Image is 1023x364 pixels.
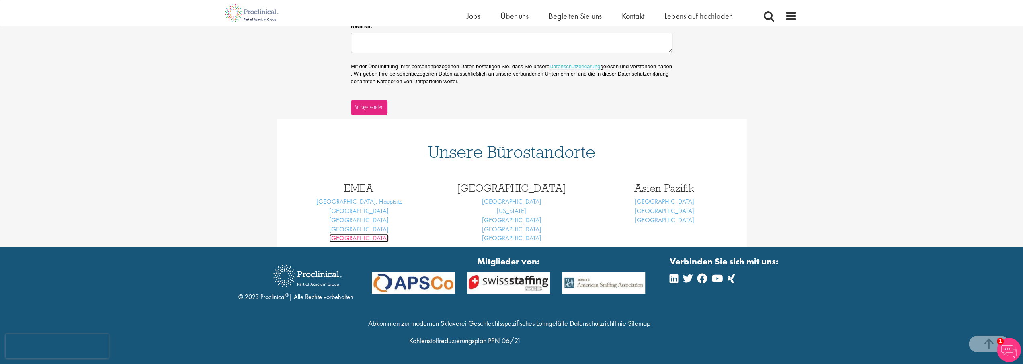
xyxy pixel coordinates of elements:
img: APSCo [461,272,556,294]
font: Asien-Pazifik [634,181,694,194]
a: [GEOGRAPHIC_DATA] [329,234,389,242]
a: Geschlechtsspezifisches Lohngefälle [468,319,568,328]
a: [GEOGRAPHIC_DATA] [329,216,389,224]
a: [GEOGRAPHIC_DATA] [635,207,694,215]
a: Kohlenstoffreduzierungsplan PPN 06/21 [409,336,521,345]
iframe: reCAPTCHA [6,334,109,358]
a: Über uns [500,11,529,21]
a: [GEOGRAPHIC_DATA] [635,197,694,206]
font: Mitglieder von: [477,256,540,267]
a: Jobs [467,11,480,21]
a: [GEOGRAPHIC_DATA] [329,207,389,215]
font: gelesen und verstanden haben . Wir geben Ihre personenbezogenen Daten ausschließlich an unsere ve... [351,63,672,84]
font: Mit der Übermittlung Ihrer personenbezogenen Daten bestätigen Sie, dass Sie unsere [351,63,549,70]
img: Chatbot [997,338,1021,362]
font: Unsere Bürostandorte [428,141,595,163]
font: ® [285,292,289,298]
a: [GEOGRAPHIC_DATA], Hauptsitz [316,197,402,206]
img: Proklinische Rekrutierung [267,259,348,292]
img: APSCo [366,272,461,294]
font: EMEA [344,181,373,194]
a: Datenschutzerklärung [549,63,600,70]
a: [GEOGRAPHIC_DATA] [329,225,389,233]
font: 1 [999,338,1002,344]
font: Verbinden Sie sich mit uns: [670,256,779,267]
img: APSCo [556,272,651,294]
a: [US_STATE] [497,207,526,215]
a: [GEOGRAPHIC_DATA] [482,225,541,233]
a: Lebenslauf hochladen [664,11,733,21]
a: [GEOGRAPHIC_DATA] [482,216,541,224]
a: [GEOGRAPHIC_DATA] [635,216,694,224]
a: Begleiten Sie uns [549,11,602,21]
font: © 2023 Proclinical [238,292,285,301]
a: Abkommen zur modernen Sklaverei [368,319,467,328]
a: Datenschutzrichtlinie [570,319,626,328]
a: Kontakt [622,11,644,21]
a: [GEOGRAPHIC_DATA] [482,197,541,206]
font: Anfrage senden [355,103,383,111]
font: [GEOGRAPHIC_DATA] [457,181,566,194]
font: | Alle Rechte vorbehalten [289,292,353,301]
a: [GEOGRAPHIC_DATA] [482,234,541,242]
button: Anfrage senden [351,100,387,115]
a: Sitemap [628,319,650,328]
